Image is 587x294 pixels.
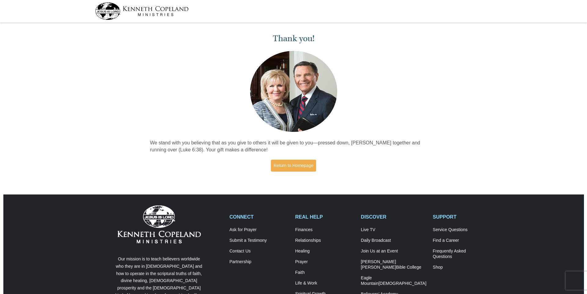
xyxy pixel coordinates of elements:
[396,265,421,270] span: Bible College
[361,227,426,233] a: Live TV
[378,281,426,286] span: [DEMOGRAPHIC_DATA]
[271,160,316,172] a: Return to Homepage
[295,281,354,286] a: Life & Work
[361,214,426,220] h2: DISCOVER
[361,275,426,286] a: Eagle Mountain[DEMOGRAPHIC_DATA]
[230,249,289,254] a: Contact Us
[433,214,492,220] h2: SUPPORT
[433,227,492,233] a: Service Questions
[230,259,289,265] a: Partnership
[95,2,189,20] img: kcm-header-logo.svg
[295,238,354,243] a: Relationships
[361,249,426,254] a: Join Us at an Event
[295,249,354,254] a: Healing
[230,214,289,220] h2: CONNECT
[230,238,289,243] a: Submit a Testimony
[249,49,339,133] img: Kenneth and Gloria
[295,227,354,233] a: Finances
[433,238,492,243] a: Find a Career
[433,265,492,270] a: Shop
[150,34,437,44] h1: Thank you!
[361,259,426,270] a: [PERSON_NAME] [PERSON_NAME]Bible College
[150,140,437,154] p: We stand with you believing that as you give to others it will be given to you—pressed down, [PER...
[117,205,201,243] img: Kenneth Copeland Ministries
[361,238,426,243] a: Daily Broadcast
[295,214,354,220] h2: REAL HELP
[433,249,492,260] a: Frequently AskedQuestions
[295,259,354,265] a: Prayer
[295,270,354,275] a: Faith
[230,227,289,233] a: Ask for Prayer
